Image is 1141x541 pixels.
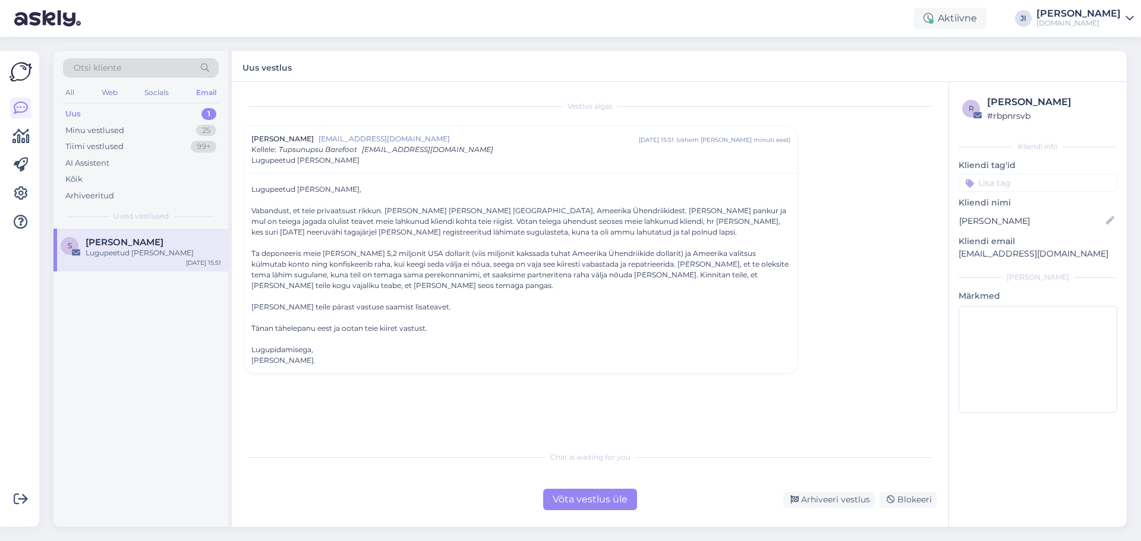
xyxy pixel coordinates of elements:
span: Uued vestlused [114,211,169,222]
div: Tiimi vestlused [65,141,124,153]
p: Kliendi email [959,235,1117,248]
div: [PERSON_NAME] [959,272,1117,283]
span: [EMAIL_ADDRESS][DOMAIN_NAME] [319,134,639,144]
div: Vestlus algas [244,101,937,112]
p: Kliendi tag'id [959,159,1117,172]
div: Uus [65,108,81,120]
span: Tupsunupsu Barefoot [279,145,357,154]
div: Web [99,85,120,100]
input: Lisa tag [959,174,1117,192]
a: [PERSON_NAME][DOMAIN_NAME] [1036,9,1134,28]
div: All [63,85,77,100]
div: # rbpnrsvb [987,109,1114,122]
span: Sebastian Lerner [86,237,163,248]
div: Blokeeri [880,492,937,508]
div: Lugupeetud [PERSON_NAME] [86,248,221,258]
span: r [969,104,974,113]
span: Lugupeetud [PERSON_NAME] [251,155,360,166]
div: Võta vestlus üle [543,489,637,510]
span: Kellele : [251,145,276,154]
div: [DATE] 15:51 [639,135,674,144]
label: Uus vestlus [242,58,292,74]
span: S [68,241,72,250]
div: Socials [142,85,171,100]
div: AI Assistent [65,157,109,169]
input: Lisa nimi [959,214,1104,227]
div: [PERSON_NAME] [1036,9,1121,18]
div: 1 [201,108,216,120]
span: [PERSON_NAME] [251,134,314,144]
span: [EMAIL_ADDRESS][DOMAIN_NAME] [362,145,493,154]
div: 25 [196,125,216,137]
p: Kliendi nimi [959,197,1117,209]
div: [DATE] 15:51 [186,258,221,267]
div: Kõik [65,173,83,185]
div: [PERSON_NAME] [987,95,1114,109]
div: Lugupeetud [PERSON_NAME], Vabandust, et teie privaatsust rikkun. [PERSON_NAME] [PERSON_NAME] [GEO... [251,184,790,366]
div: Email [194,85,219,100]
div: Arhiveeri vestlus [783,492,875,508]
img: Askly Logo [10,61,32,83]
div: Minu vestlused [65,125,124,137]
p: [EMAIL_ADDRESS][DOMAIN_NAME] [959,248,1117,260]
p: Märkmed [959,290,1117,302]
div: 99+ [191,141,216,153]
div: Aktiivne [914,8,986,29]
div: [DOMAIN_NAME] [1036,18,1121,28]
div: Arhiveeritud [65,190,114,202]
span: Otsi kliente [74,62,121,74]
div: JI [1015,10,1032,27]
div: Chat is waiting for you [244,452,937,463]
div: ( vähem [PERSON_NAME] minuti eest ) [676,135,790,144]
div: Kliendi info [959,141,1117,152]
